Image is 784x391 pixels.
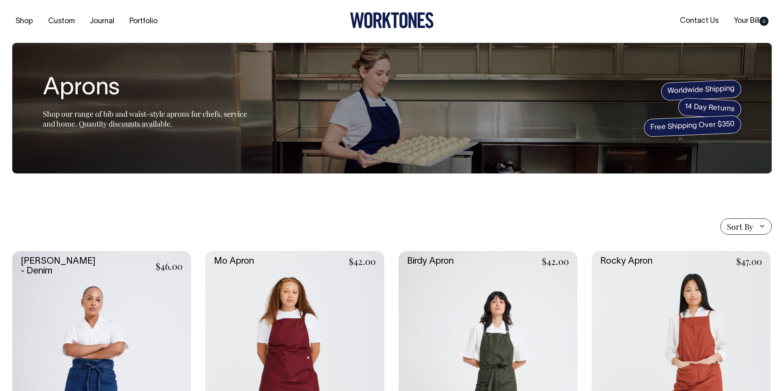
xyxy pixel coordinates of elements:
a: Contact Us [677,14,722,28]
a: Journal [87,15,118,28]
span: Shop our range of bib and waist-style aprons for chefs, service and home. Quantity discounts avai... [43,109,247,129]
span: Worldwide Shipping [661,80,742,101]
a: Custom [45,15,78,28]
span: Sort By [727,222,753,231]
span: 14 Day Returns [678,98,742,119]
span: Free Shipping Over $350 [644,115,742,137]
span: 0 [759,17,768,26]
a: Portfolio [126,15,161,28]
h1: Aprons [43,76,247,102]
a: Shop [12,15,36,28]
a: Your Bill0 [731,14,772,28]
